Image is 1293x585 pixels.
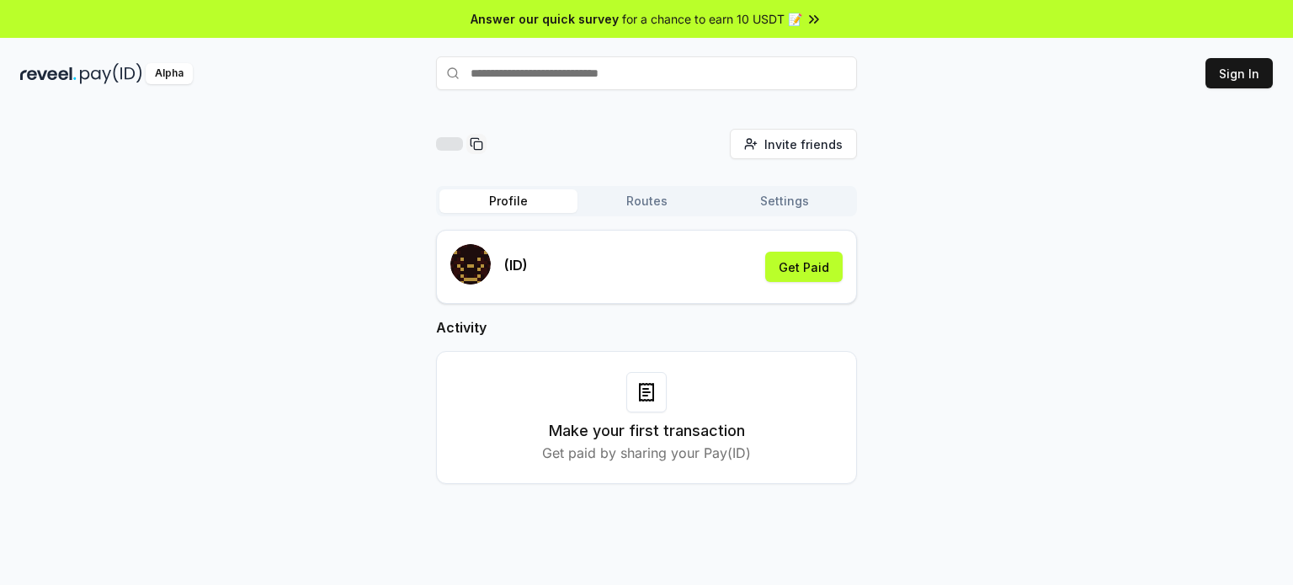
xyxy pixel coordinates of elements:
[577,189,716,213] button: Routes
[622,10,802,28] span: for a chance to earn 10 USDT 📝
[542,443,751,463] p: Get paid by sharing your Pay(ID)
[80,63,142,84] img: pay_id
[549,419,745,443] h3: Make your first transaction
[765,252,843,282] button: Get Paid
[146,63,193,84] div: Alpha
[439,189,577,213] button: Profile
[764,136,843,153] span: Invite friends
[436,317,857,338] h2: Activity
[730,129,857,159] button: Invite friends
[1205,58,1273,88] button: Sign In
[20,63,77,84] img: reveel_dark
[716,189,854,213] button: Settings
[504,255,528,275] p: (ID)
[471,10,619,28] span: Answer our quick survey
